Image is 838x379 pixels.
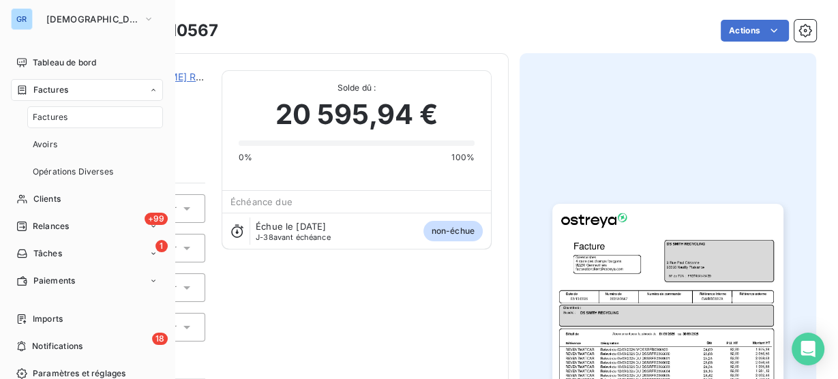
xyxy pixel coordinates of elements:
span: Factures [33,84,68,96]
span: Avoirs [33,138,57,151]
div: Open Intercom Messenger [792,333,824,365]
button: Actions [721,20,789,42]
span: 100% [451,151,475,164]
span: 0% [239,151,252,164]
span: Échue le [DATE] [256,221,326,232]
span: non-échue [423,221,483,241]
span: avant échéance [256,233,331,241]
span: Imports [33,313,63,325]
span: Clients [33,193,61,205]
a: [PERSON_NAME] RECYCLING [107,71,245,82]
span: Factures [33,111,68,123]
span: Échéance due [230,196,293,207]
span: 18 [152,333,168,345]
span: [DEMOGRAPHIC_DATA] [46,14,138,25]
div: GR [11,8,33,30]
span: Tableau de bord [33,57,96,69]
span: Opérations Diverses [33,166,113,178]
span: 1 [155,240,168,252]
span: J-38 [256,232,273,242]
span: +99 [145,213,168,225]
span: Relances [33,220,69,232]
span: Tâches [33,247,62,260]
span: Notifications [32,340,83,352]
span: Solde dû : [239,82,475,94]
span: Paiements [33,275,75,287]
span: 20 595,94 € [275,94,438,135]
